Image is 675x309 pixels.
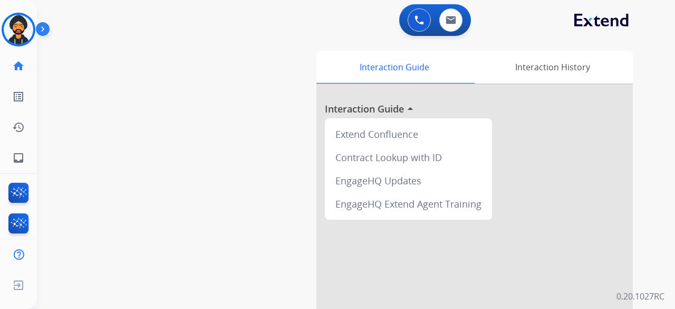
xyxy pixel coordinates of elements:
div: Extend Confluence [329,123,488,146]
mat-icon: history [12,121,25,134]
div: EngageHQ Updates [329,169,488,192]
div: Interaction History [472,51,633,83]
div: Contract Lookup with ID [329,146,488,169]
div: EngageHQ Extend Agent Training [329,192,488,216]
mat-icon: inbox [12,152,25,164]
mat-icon: home [12,60,25,72]
p: 0.20.1027RC [616,290,664,303]
div: Interaction Guide [316,51,472,83]
img: avatar [4,15,33,44]
mat-icon: list_alt [12,90,25,103]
